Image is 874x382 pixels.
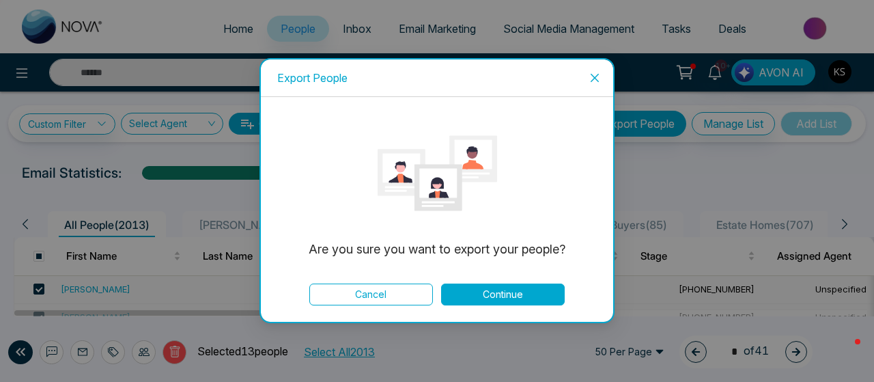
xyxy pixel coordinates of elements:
[277,70,597,85] div: Export People
[441,284,565,306] button: Continue
[293,240,580,259] p: Are you sure you want to export your people?
[309,284,433,306] button: Cancel
[576,59,613,96] button: Close
[828,336,860,368] iframe: Intercom live chat
[589,72,600,83] span: close
[378,113,497,233] img: loading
